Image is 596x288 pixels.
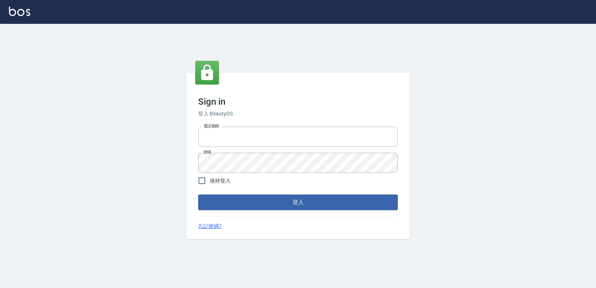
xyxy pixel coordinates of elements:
[203,123,219,129] label: 電話號碼
[198,194,398,210] button: 登入
[210,177,231,185] span: 保持登入
[198,96,398,107] h3: Sign in
[9,7,30,16] img: Logo
[198,110,398,118] h6: 登入 BeautyOS
[198,222,222,230] a: 忘記密碼?
[203,149,211,155] label: 密碼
